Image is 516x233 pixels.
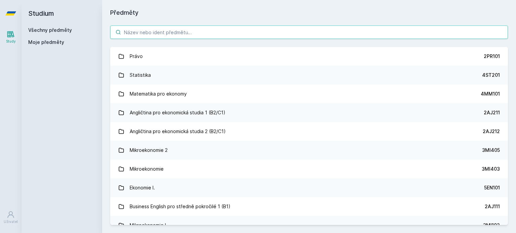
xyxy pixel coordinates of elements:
a: Mikroekonomie 2 3MI405 [110,141,508,160]
div: Statistika [130,68,151,82]
div: Matematika pro ekonomy [130,87,187,101]
div: 3MI102 [483,222,500,229]
div: 4MM101 [481,91,500,97]
a: Matematika pro ekonomy 4MM101 [110,84,508,103]
div: Uživatel [4,219,18,224]
div: 2PR101 [484,53,500,60]
div: Mikroekonomie [130,162,164,176]
div: Právo [130,50,143,63]
div: 2AJ212 [483,128,500,135]
div: Mikroekonomie I [130,219,166,232]
a: Mikroekonomie 3MI403 [110,160,508,178]
input: Název nebo ident předmětu… [110,25,508,39]
div: 2AJ211 [484,109,500,116]
a: Study [1,27,20,47]
a: Angličtina pro ekonomická studia 2 (B2/C1) 2AJ212 [110,122,508,141]
h1: Předměty [110,8,508,17]
div: 4ST201 [482,72,500,78]
div: Angličtina pro ekonomická studia 1 (B2/C1) [130,106,225,119]
a: Uživatel [1,207,20,228]
a: Ekonomie I. 5EN101 [110,178,508,197]
a: Business English pro středně pokročilé 1 (B1) 2AJ111 [110,197,508,216]
div: Study [6,39,16,44]
div: Mikroekonomie 2 [130,143,168,157]
div: Business English pro středně pokročilé 1 (B1) [130,200,230,213]
div: 3MI405 [482,147,500,154]
div: 3MI403 [482,166,500,172]
div: 5EN101 [484,184,500,191]
a: Všechny předměty [28,27,72,33]
a: Právo 2PR101 [110,47,508,66]
div: Ekonomie I. [130,181,155,194]
div: 2AJ111 [485,203,500,210]
span: Moje předměty [28,39,64,46]
div: Angličtina pro ekonomická studia 2 (B2/C1) [130,125,226,138]
a: Statistika 4ST201 [110,66,508,84]
a: Angličtina pro ekonomická studia 1 (B2/C1) 2AJ211 [110,103,508,122]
